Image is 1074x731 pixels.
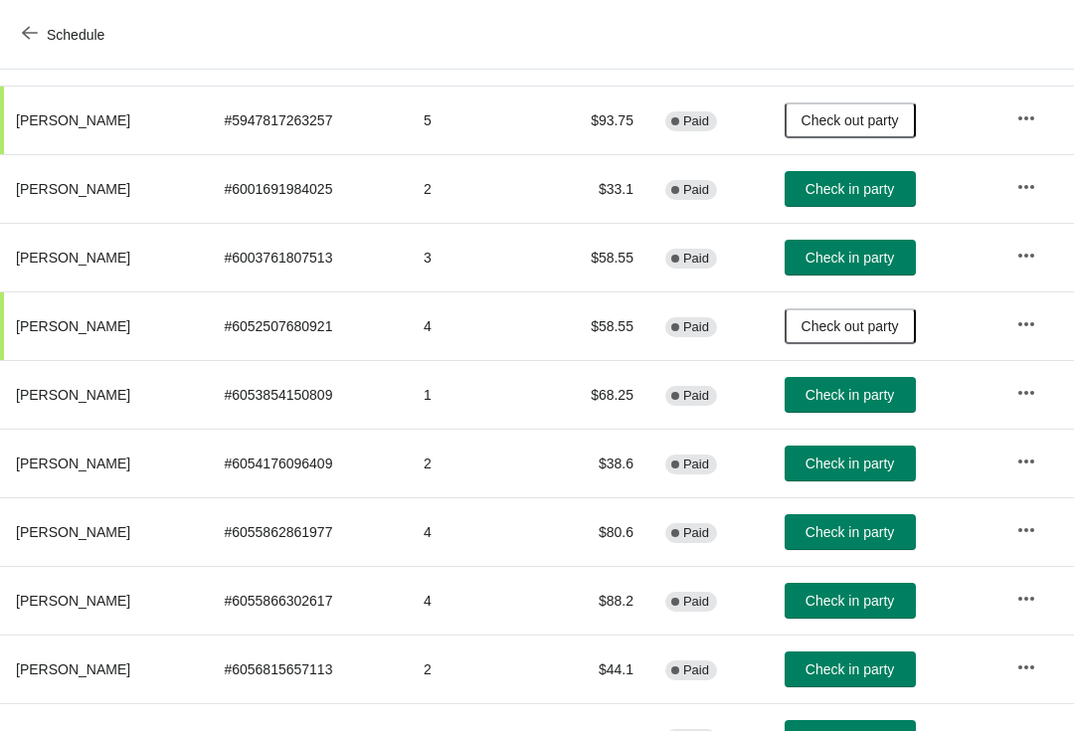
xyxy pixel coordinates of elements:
[805,181,894,197] span: Check in party
[543,360,648,429] td: $68.25
[16,318,130,334] span: [PERSON_NAME]
[408,497,543,566] td: 4
[16,661,130,677] span: [PERSON_NAME]
[208,291,408,360] td: # 6052507680921
[208,87,408,154] td: # 5947817263257
[805,524,894,540] span: Check in party
[802,318,899,334] span: Check out party
[408,291,543,360] td: 4
[805,661,894,677] span: Check in party
[47,27,104,43] span: Schedule
[16,112,130,128] span: [PERSON_NAME]
[208,154,408,223] td: # 6001691984025
[785,240,916,275] button: Check in party
[785,377,916,413] button: Check in party
[683,113,709,129] span: Paid
[543,635,648,703] td: $44.1
[683,662,709,678] span: Paid
[543,154,648,223] td: $33.1
[683,457,709,472] span: Paid
[408,223,543,291] td: 3
[408,429,543,497] td: 2
[408,635,543,703] td: 2
[208,429,408,497] td: # 6054176096409
[10,17,120,53] button: Schedule
[208,497,408,566] td: # 6055862861977
[785,308,916,344] button: Check out party
[805,387,894,403] span: Check in party
[16,456,130,471] span: [PERSON_NAME]
[208,635,408,703] td: # 6056815657113
[683,594,709,610] span: Paid
[16,593,130,609] span: [PERSON_NAME]
[805,593,894,609] span: Check in party
[16,524,130,540] span: [PERSON_NAME]
[785,583,916,619] button: Check in party
[805,250,894,266] span: Check in party
[208,566,408,635] td: # 6055866302617
[683,388,709,404] span: Paid
[543,223,648,291] td: $58.55
[805,456,894,471] span: Check in party
[785,171,916,207] button: Check in party
[208,360,408,429] td: # 6053854150809
[408,360,543,429] td: 1
[802,112,899,128] span: Check out party
[785,446,916,481] button: Check in party
[408,87,543,154] td: 5
[683,525,709,541] span: Paid
[785,651,916,687] button: Check in party
[16,250,130,266] span: [PERSON_NAME]
[408,566,543,635] td: 4
[683,319,709,335] span: Paid
[408,154,543,223] td: 2
[543,291,648,360] td: $58.55
[683,251,709,267] span: Paid
[208,223,408,291] td: # 6003761807513
[16,387,130,403] span: [PERSON_NAME]
[785,102,916,138] button: Check out party
[785,514,916,550] button: Check in party
[543,566,648,635] td: $88.2
[543,497,648,566] td: $80.6
[16,181,130,197] span: [PERSON_NAME]
[683,182,709,198] span: Paid
[543,87,648,154] td: $93.75
[543,429,648,497] td: $38.6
